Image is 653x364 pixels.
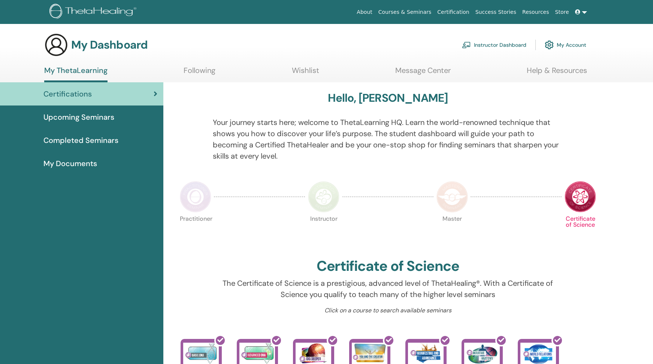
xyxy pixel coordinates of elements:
span: Upcoming Seminars [43,111,114,123]
p: Your journey starts here; welcome to ThetaLearning HQ. Learn the world-renowned technique that sh... [213,117,563,162]
img: Instructor [308,181,339,212]
a: Certification [434,5,472,19]
img: logo.png [49,4,139,21]
p: The Certificate of Science is a prestigious, advanced level of ThetaHealing®. With a Certificate ... [213,278,563,300]
span: Completed Seminars [43,135,118,146]
a: Message Center [395,66,451,80]
img: Master [436,181,468,212]
a: Resources [519,5,552,19]
h3: My Dashboard [71,38,148,52]
a: Store [552,5,572,19]
img: Certificate of Science [565,181,596,212]
span: My Documents [43,158,97,169]
a: Wishlist [292,66,319,80]
img: Practitioner [180,181,211,212]
img: chalkboard-teacher.svg [462,42,471,48]
a: My ThetaLearning [44,66,108,82]
p: Master [436,216,468,247]
span: Certifications [43,88,92,100]
h3: Hello, [PERSON_NAME] [328,91,448,105]
a: Help & Resources [527,66,587,80]
a: About [354,5,375,19]
p: Click on a course to search available seminars [213,306,563,315]
img: You and the Creator [352,343,387,363]
a: Following [184,66,215,80]
img: generic-user-icon.jpg [44,33,68,57]
p: Instructor [308,216,339,247]
img: cog.svg [545,39,554,51]
p: Practitioner [180,216,211,247]
a: Instructor Dashboard [462,37,526,53]
a: Success Stories [472,5,519,19]
h2: Certificate of Science [317,258,460,275]
a: Courses & Seminars [375,5,435,19]
a: My Account [545,37,586,53]
p: Certificate of Science [565,216,596,247]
